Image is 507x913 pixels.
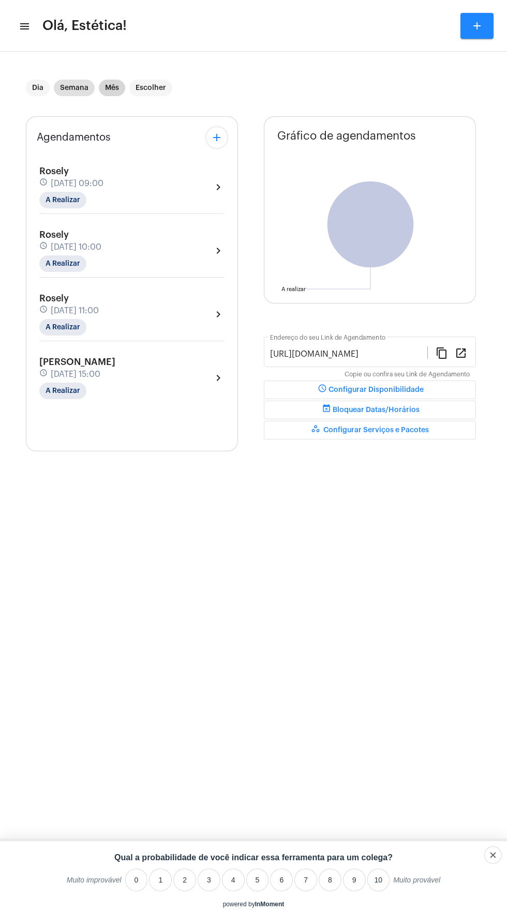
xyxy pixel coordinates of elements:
button: Configurar Disponibilidade [264,381,476,399]
mat-icon: sidenav icon [19,20,29,33]
mat-icon: content_copy [436,346,448,359]
span: Rosely [39,230,69,239]
li: 6 [270,869,293,891]
span: Olá, Estética! [42,18,127,34]
mat-chip: Mês [99,80,125,96]
li: 2 [173,869,196,891]
li: 0 [125,869,148,891]
li: 8 [319,869,341,891]
a: InMoment [255,901,285,908]
mat-chip: Semana [54,80,95,96]
mat-icon: chevron_right [212,308,225,321]
span: [PERSON_NAME] [39,357,115,367]
label: Muito provável [393,876,440,891]
li: 7 [294,869,317,891]
mat-icon: chevron_right [212,245,225,257]
span: [DATE] 10:00 [51,242,101,252]
mat-chip: Dia [26,80,50,96]
span: Rosely [39,294,69,303]
label: Muito improvável [67,876,122,891]
button: Bloquear Datas/Horários [264,401,476,419]
mat-icon: chevron_right [212,181,225,193]
mat-icon: schedule [39,178,49,189]
mat-hint: Copie ou confira seu Link de Agendamento [345,371,470,378]
li: 4 [222,869,245,891]
li: 9 [343,869,366,891]
mat-chip: Escolher [129,80,172,96]
span: [DATE] 11:00 [51,306,99,315]
mat-icon: schedule [39,305,49,316]
input: Link [270,349,427,359]
span: Bloquear Datas/Horários [320,406,420,414]
mat-icon: chevron_right [212,372,225,384]
mat-icon: add [471,20,483,32]
span: Agendamentos [37,132,111,143]
mat-chip: A Realizar [39,192,86,208]
mat-icon: event_busy [320,404,333,416]
div: powered by inmoment [223,901,285,908]
text: A realizar [281,286,306,292]
mat-chip: A Realizar [39,319,86,336]
li: 3 [198,869,220,891]
span: Configurar Disponibilidade [316,386,424,393]
mat-icon: schedule [316,384,329,396]
li: 5 [246,869,269,891]
mat-chip: A Realizar [39,383,86,399]
mat-chip: A Realizar [39,255,86,272]
span: Rosely [39,166,69,176]
span: Configurar Serviços e Pacotes [311,427,429,434]
li: 1 [149,869,172,891]
span: Gráfico de agendamentos [277,130,416,142]
span: [DATE] 15:00 [51,370,100,379]
span: [DATE] 09:00 [51,179,103,188]
button: Configurar Serviços e Pacotes [264,421,476,439]
li: 10 [367,869,390,891]
mat-icon: add [211,131,223,144]
div: Close survey [484,846,502,864]
mat-icon: schedule [39,369,49,380]
mat-icon: open_in_new [455,346,467,359]
mat-icon: schedule [39,241,49,253]
mat-icon: workspaces_outlined [311,424,323,436]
